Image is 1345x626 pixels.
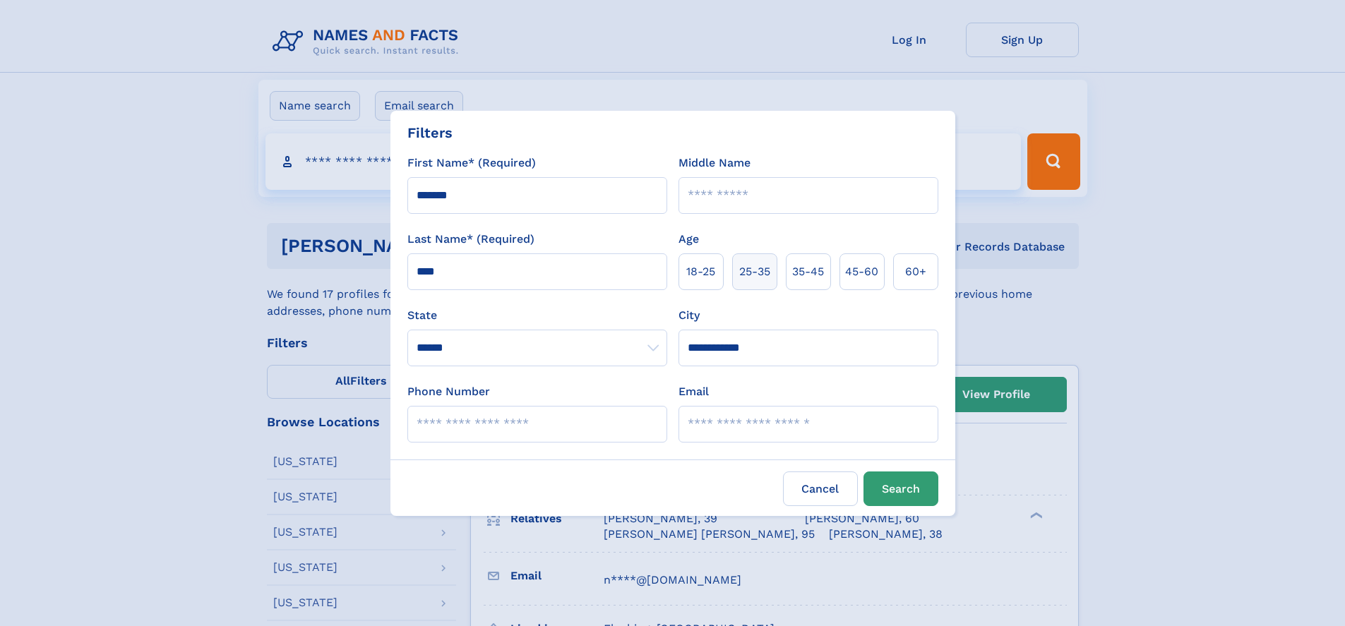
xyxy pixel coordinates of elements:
label: Age [679,231,699,248]
label: City [679,307,700,324]
button: Search [863,471,938,506]
span: 35‑45 [792,263,824,280]
span: 60+ [905,263,926,280]
label: Phone Number [407,383,490,400]
label: Last Name* (Required) [407,231,534,248]
span: 45‑60 [845,263,878,280]
label: First Name* (Required) [407,155,536,171]
label: Cancel [783,471,858,506]
div: Filters [407,122,453,143]
span: 25‑35 [739,263,770,280]
label: State [407,307,667,324]
label: Email [679,383,709,400]
label: Middle Name [679,155,751,171]
span: 18‑25 [686,263,715,280]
